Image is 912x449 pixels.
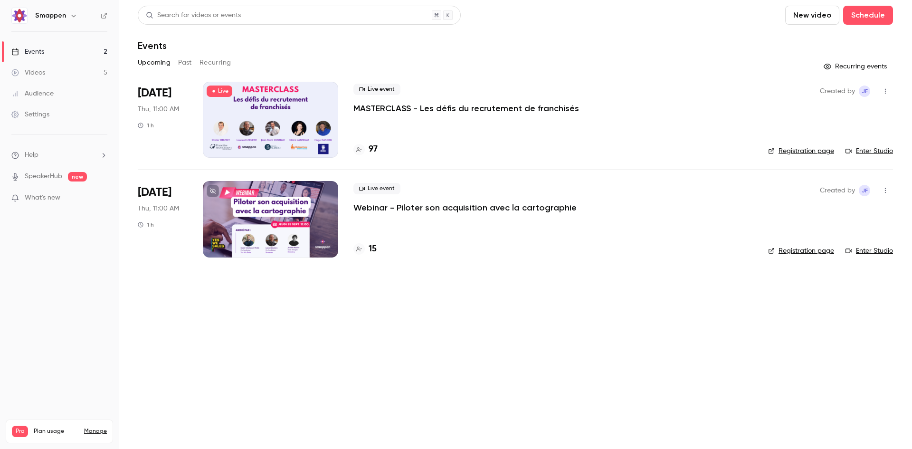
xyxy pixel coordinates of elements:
h4: 97 [369,143,378,156]
span: JF [862,86,868,97]
h1: Events [138,40,167,51]
span: JF [862,185,868,196]
a: Enter Studio [845,146,893,156]
a: Webinar - Piloter son acquisition avec la cartographie [353,202,577,213]
span: Created by [820,86,855,97]
div: Videos [11,68,45,77]
a: MASTERCLASS - Les défis du recrutement de franchisés [353,103,579,114]
a: Enter Studio [845,246,893,256]
span: Live [207,86,232,97]
div: Audience [11,89,54,98]
span: Live event [353,183,400,194]
span: Thu, 11:00 AM [138,204,179,213]
span: new [68,172,87,182]
button: New video [785,6,839,25]
span: Julie FAVRE [859,86,870,97]
div: Sep 11 Thu, 11:00 AM (Europe/Paris) [138,82,188,158]
span: What's new [25,193,60,203]
a: SpeakerHub [25,172,62,182]
button: Schedule [843,6,893,25]
span: Created by [820,185,855,196]
button: Recurring events [819,59,893,74]
span: Help [25,150,38,160]
span: Thu, 11:00 AM [138,105,179,114]
div: Search for videos or events [146,10,241,20]
div: Events [11,47,44,57]
span: Pro [12,426,28,437]
button: Past [178,55,192,70]
div: Sep 25 Thu, 11:00 AM (Europe/Paris) [138,181,188,257]
button: Upcoming [138,55,171,70]
button: Recurring [199,55,231,70]
a: Manage [84,428,107,435]
a: Registration page [768,246,834,256]
div: 1 h [138,122,154,129]
div: 1 h [138,221,154,229]
a: Registration page [768,146,834,156]
span: Plan usage [34,428,78,435]
h4: 15 [369,243,377,256]
span: Julie FAVRE [859,185,870,196]
span: Live event [353,84,400,95]
a: 15 [353,243,377,256]
div: Settings [11,110,49,119]
span: [DATE] [138,185,171,200]
a: 97 [353,143,378,156]
h6: Smappen [35,11,66,20]
li: help-dropdown-opener [11,150,107,160]
iframe: Noticeable Trigger [96,194,107,202]
img: Smappen [12,8,27,23]
span: [DATE] [138,86,171,101]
